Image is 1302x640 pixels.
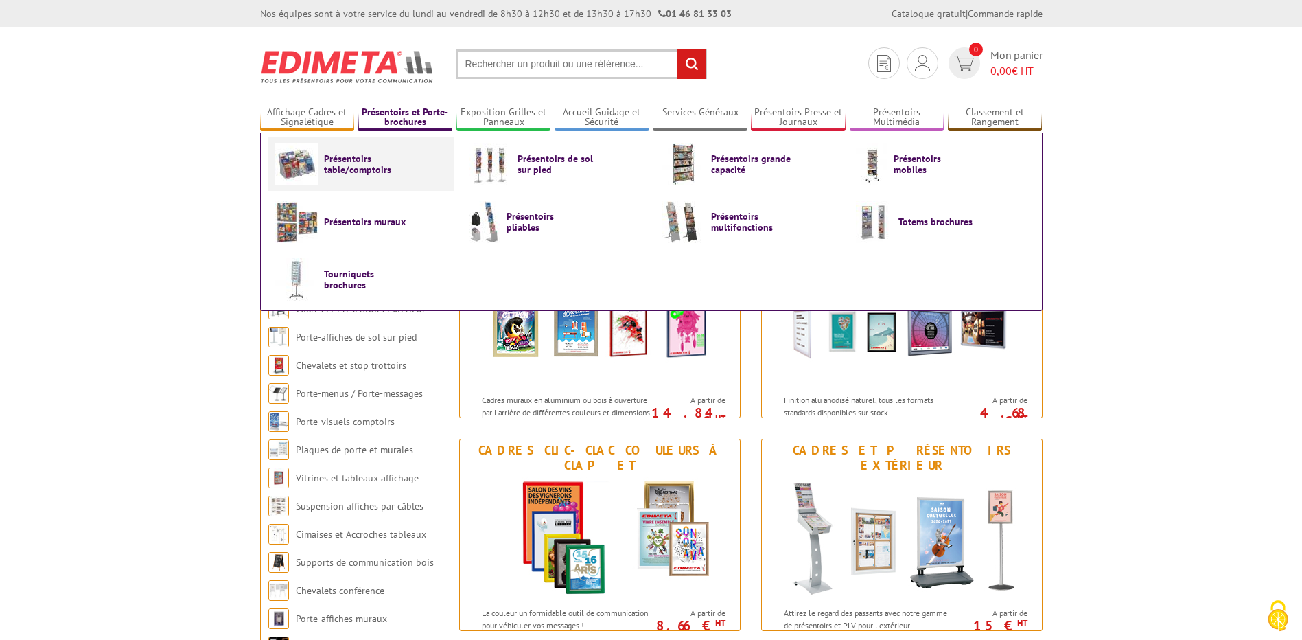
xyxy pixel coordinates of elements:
a: Cadres et Présentoirs Extérieur Cadres et Présentoirs Extérieur Attirez le regard des passants av... [761,439,1043,631]
a: Affichage Cadres et Signalétique [260,106,355,129]
span: A partir de [957,608,1027,619]
sup: HT [1017,413,1027,424]
img: Cadres Deco Muraux Alu ou Bois [473,264,727,387]
div: | [892,7,1043,21]
img: Présentoirs table/comptoirs [275,143,318,185]
span: 0,00 [990,64,1012,78]
img: Cadres Clic-Clac couleurs à clapet [473,477,727,600]
a: Catalogue gratuit [892,8,966,20]
a: Tourniquets brochures [275,258,447,301]
a: Cadres Deco Muraux Alu ou [GEOGRAPHIC_DATA] Cadres Deco Muraux Alu ou Bois Cadres muraux en alumi... [459,226,741,418]
a: Présentoirs Multimédia [850,106,944,129]
a: Présentoirs table/comptoirs [275,143,447,185]
a: Présentoirs grande capacité [662,143,834,185]
a: Chevalets conférence [296,584,384,597]
img: Présentoirs pliables [469,201,500,243]
a: Cadres Clic-Clac Alu Clippant Cadres Clic-Clac Alu Clippant Finition alu anodisé naturel, tous le... [761,226,1043,418]
img: Présentoirs de sol sur pied [469,143,511,185]
img: devis rapide [954,56,974,71]
a: Cadres Clic-Clac couleurs à clapet Cadres Clic-Clac couleurs à clapet La couleur un formidable ou... [459,439,741,631]
div: Nos équipes sont à votre service du lundi au vendredi de 8h30 à 12h30 et de 13h30 à 17h30 [260,7,732,21]
a: Chevalets et stop trottoirs [296,359,406,372]
img: Présentoirs muraux [275,201,318,243]
span: Présentoirs table/comptoirs [324,153,406,175]
a: Porte-visuels comptoirs [296,415,395,428]
a: Présentoirs pliables [469,201,640,243]
a: Vitrines et tableaux affichage [296,472,419,484]
p: 14.84 € [649,409,725,425]
a: Présentoirs de sol sur pied [469,143,640,185]
span: Présentoirs pliables [507,211,589,233]
span: A partir de [655,395,725,406]
img: Chevalets conférence [268,580,289,601]
span: 0 [969,43,983,56]
p: 15 € [951,621,1027,630]
input: Rechercher un produit ou une référence... [456,49,707,79]
img: Cookies (fenêtre modale) [1261,599,1295,633]
a: devis rapide 0 Mon panier 0,00€ HT [945,47,1043,79]
span: Totems brochures [898,216,981,227]
img: Porte-menus / Porte-messages [268,383,289,404]
img: Edimeta [260,41,435,92]
img: Chevalets et stop trottoirs [268,355,289,376]
img: Cadres Clic-Clac Alu Clippant [775,264,1029,387]
img: Suspension affiches par câbles [268,496,289,516]
a: Présentoirs Presse et Journaux [751,106,846,129]
img: Tourniquets brochures [275,258,318,301]
a: Supports de communication bois [296,556,434,569]
sup: HT [715,413,725,424]
span: Présentoirs de sol sur pied [518,153,600,175]
span: Présentoirs grande capacité [711,153,793,175]
span: Présentoirs muraux [324,216,406,227]
span: € HT [990,63,1043,79]
img: Présentoirs grande capacité [662,143,705,185]
strong: 01 46 81 33 03 [658,8,732,20]
a: Présentoirs muraux [275,201,447,243]
span: A partir de [655,608,725,619]
span: Présentoirs multifonctions [711,211,793,233]
img: Vitrines et tableaux affichage [268,468,289,488]
a: Suspension affiches par câbles [296,500,423,512]
sup: HT [715,617,725,629]
div: Cadres et Présentoirs Extérieur [765,443,1038,473]
a: Présentoirs multifonctions [662,201,834,243]
p: Finition alu anodisé naturel, tous les formats standards disponibles sur stock. [784,394,954,418]
a: Commande rapide [968,8,1043,20]
img: Porte-affiches muraux [268,608,289,629]
img: Présentoirs multifonctions [662,201,705,243]
img: Cadres et Présentoirs Extérieur [775,477,1029,600]
a: Présentoirs mobiles [856,143,1027,185]
img: Plaques de porte et murales [268,439,289,460]
a: Services Généraux [653,106,747,129]
a: Totems brochures [856,201,1027,243]
a: Classement et Rangement [948,106,1043,129]
span: Mon panier [990,47,1043,79]
button: Cookies (fenêtre modale) [1254,593,1302,640]
p: Attirez le regard des passants avec notre gamme de présentoirs et PLV pour l'extérieur [784,607,954,630]
a: Cimaises et Accroches tableaux [296,528,426,540]
a: Porte-menus / Porte-messages [296,387,423,400]
img: Présentoirs mobiles [856,143,887,185]
div: Cadres Clic-Clac couleurs à clapet [463,443,736,473]
img: devis rapide [877,55,891,72]
img: Cimaises et Accroches tableaux [268,524,289,545]
p: 8.66 € [649,621,725,630]
span: A partir de [957,395,1027,406]
a: Accueil Guidage et Sécurité [555,106,649,129]
img: Totems brochures [856,201,892,243]
a: Porte-affiches muraux [296,613,387,625]
p: 4.68 € [951,409,1027,425]
a: Plaques de porte et murales [296,444,413,456]
span: Tourniquets brochures [324,268,406,290]
sup: HT [1017,617,1027,629]
span: Présentoirs mobiles [894,153,976,175]
img: Supports de communication bois [268,552,289,573]
input: rechercher [677,49,706,79]
p: La couleur un formidable outil de communication pour véhiculer vos messages ! [482,607,652,630]
a: Exposition Grilles et Panneaux [456,106,551,129]
img: devis rapide [915,55,930,71]
img: Porte-affiches de sol sur pied [268,327,289,347]
a: Porte-affiches de sol sur pied [296,331,417,343]
img: Porte-visuels comptoirs [268,411,289,432]
p: Cadres muraux en aluminium ou bois à ouverture par l'arrière de différentes couleurs et dimension... [482,394,652,442]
